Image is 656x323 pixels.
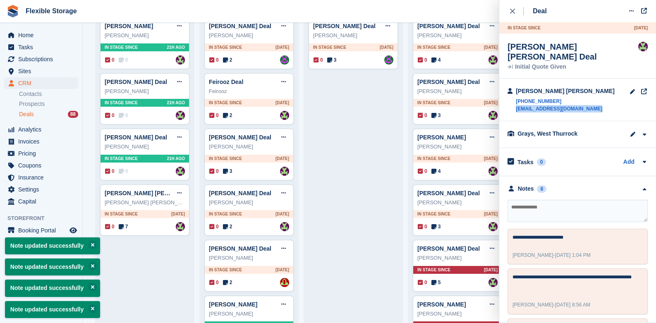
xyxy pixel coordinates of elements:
[209,100,242,106] span: In stage since
[488,278,498,287] a: Rachael Fisher
[119,56,128,64] span: 0
[4,124,78,135] a: menu
[4,184,78,195] a: menu
[508,25,541,31] span: In stage since
[209,31,289,40] div: [PERSON_NAME]
[209,87,289,96] div: Feirooz
[488,55,498,65] img: Rachael Fisher
[18,124,68,135] span: Analytics
[280,111,289,120] img: Rachael Fisher
[516,105,615,112] a: [EMAIL_ADDRESS][DOMAIN_NAME]
[105,134,167,141] a: [PERSON_NAME] Deal
[209,245,271,252] a: [PERSON_NAME] Deal
[5,301,100,318] p: Note updated successfully
[171,211,185,217] span: [DATE]
[518,184,534,193] div: Notes
[484,44,498,50] span: [DATE]
[223,56,232,64] span: 2
[484,211,498,217] span: [DATE]
[484,156,498,162] span: [DATE]
[623,158,634,167] a: Add
[18,136,68,147] span: Invoices
[555,252,591,258] span: [DATE] 1:04 PM
[167,100,185,106] span: 21H AGO
[105,31,185,40] div: [PERSON_NAME]
[634,25,648,31] span: [DATE]
[484,267,498,273] span: [DATE]
[167,156,185,162] span: 21H AGO
[516,87,615,96] div: [PERSON_NAME] [PERSON_NAME]
[516,98,615,105] a: [PHONE_NUMBER]
[223,279,232,286] span: 2
[512,301,590,309] div: -
[508,64,638,70] div: Initial Quote Given
[418,112,427,119] span: 0
[209,167,219,175] span: 0
[105,143,185,151] div: [PERSON_NAME]
[209,310,289,318] div: [PERSON_NAME]
[18,172,68,183] span: Insurance
[638,42,648,51] a: Rachael Fisher
[512,252,553,258] span: [PERSON_NAME]
[68,225,78,235] a: Preview store
[417,79,480,85] a: [PERSON_NAME] Deal
[176,111,185,120] a: Rachael Fisher
[105,211,138,217] span: In stage since
[209,156,242,162] span: In stage since
[313,31,393,40] div: [PERSON_NAME]
[417,190,480,196] a: [PERSON_NAME] Deal
[105,87,185,96] div: [PERSON_NAME]
[167,44,185,50] span: 21H AGO
[417,134,466,141] a: [PERSON_NAME]
[280,55,289,65] img: Daniel Douglas
[488,167,498,176] img: Rachael Fisher
[209,223,219,230] span: 0
[4,53,78,65] a: menu
[4,172,78,183] a: menu
[280,278,289,287] img: David Jones
[417,156,450,162] span: In stage since
[313,44,346,50] span: In stage since
[5,237,100,254] p: Note updated successfully
[209,134,271,141] a: [PERSON_NAME] Deal
[275,211,289,217] span: [DATE]
[176,55,185,65] a: Rachael Fisher
[119,167,128,175] span: 0
[4,41,78,53] a: menu
[313,23,376,29] a: [PERSON_NAME] Deal
[105,23,153,29] a: [PERSON_NAME]
[4,225,78,236] a: menu
[512,302,553,308] span: [PERSON_NAME]
[417,211,450,217] span: In stage since
[105,167,115,175] span: 0
[417,31,498,40] div: [PERSON_NAME]
[223,167,232,175] span: 3
[417,199,498,207] div: [PERSON_NAME]
[209,267,242,273] span: In stage since
[209,79,243,85] a: Feirooz Deal
[417,254,498,262] div: [PERSON_NAME]
[105,100,138,106] span: In stage since
[4,148,78,159] a: menu
[19,110,78,119] a: Deals 88
[384,55,393,65] a: Daniel Douglas
[105,190,217,196] a: [PERSON_NAME] [PERSON_NAME] Deal
[431,223,441,230] span: 3
[417,44,450,50] span: In stage since
[176,167,185,176] img: Rachael Fisher
[4,29,78,41] a: menu
[176,222,185,231] a: Rachael Fisher
[119,223,128,230] span: 7
[484,100,498,106] span: [DATE]
[4,65,78,77] a: menu
[380,44,393,50] span: [DATE]
[68,111,78,118] div: 88
[18,184,68,195] span: Settings
[18,65,68,77] span: Sites
[209,143,289,151] div: [PERSON_NAME]
[18,77,68,89] span: CRM
[537,158,546,166] div: 0
[417,301,466,308] a: [PERSON_NAME]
